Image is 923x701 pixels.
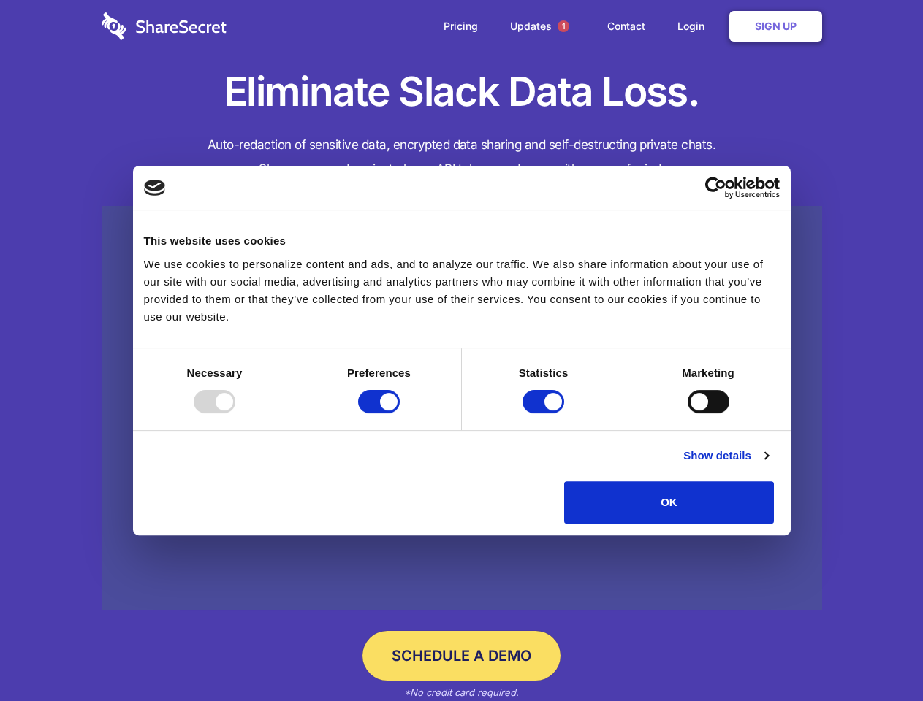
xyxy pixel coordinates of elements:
a: Pricing [429,4,493,49]
div: This website uses cookies [144,232,780,250]
a: Login [663,4,726,49]
a: Usercentrics Cookiebot - opens in a new window [652,177,780,199]
strong: Statistics [519,367,569,379]
strong: Preferences [347,367,411,379]
a: Sign Up [729,11,822,42]
button: OK [564,481,774,524]
a: Schedule a Demo [362,631,561,681]
a: Wistia video thumbnail [102,206,822,611]
h1: Eliminate Slack Data Loss. [102,66,822,118]
img: logo-wordmark-white-trans-d4663122ce5f474addd5e946df7df03e33cb6a1c49d2221995e7729f52c070b2.svg [102,12,227,40]
strong: Necessary [187,367,243,379]
img: logo [144,180,166,196]
div: We use cookies to personalize content and ads, and to analyze our traffic. We also share informat... [144,256,780,326]
a: Contact [593,4,660,49]
span: 1 [558,20,569,32]
em: *No credit card required. [404,686,519,698]
strong: Marketing [682,367,734,379]
h4: Auto-redaction of sensitive data, encrypted data sharing and self-destructing private chats. Shar... [102,133,822,181]
a: Show details [683,447,768,464]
